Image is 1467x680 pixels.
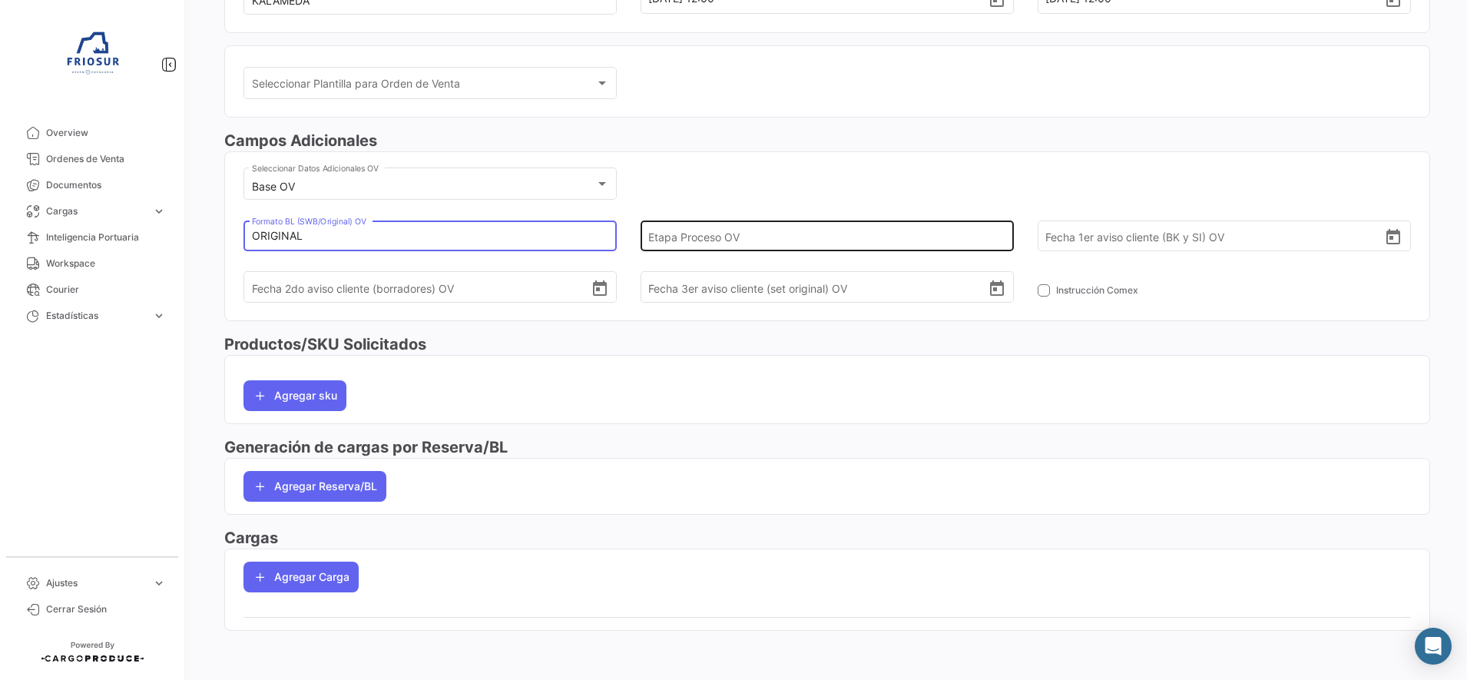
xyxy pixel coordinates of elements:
[224,130,1430,151] h3: Campos Adicionales
[46,178,166,192] span: Documentos
[12,120,172,146] a: Overview
[46,283,166,297] span: Courier
[1384,227,1402,244] button: Open calendar
[46,576,146,590] span: Ajustes
[12,172,172,198] a: Documentos
[591,279,609,296] button: Open calendar
[243,471,386,502] button: Agregar Reserva/BL
[46,231,166,244] span: Inteligencia Portuaria
[152,309,166,323] span: expand_more
[243,380,346,411] button: Agregar sku
[988,279,1006,296] button: Open calendar
[46,602,166,616] span: Cerrar Sesión
[12,146,172,172] a: Ordenes de Venta
[12,224,172,250] a: Inteligencia Portuaria
[224,527,1430,549] h3: Cargas
[152,576,166,590] span: expand_more
[152,204,166,218] span: expand_more
[243,562,359,592] button: Agregar Carga
[224,333,1430,355] h3: Productos/SKU Solicitados
[12,277,172,303] a: Courier
[46,257,166,270] span: Workspace
[1056,284,1138,297] span: Instrucción Comex
[54,18,131,95] img: 6ea6c92c-e42a-4aa8-800a-31a9cab4b7b0.jpg
[46,309,146,323] span: Estadísticas
[252,80,595,93] span: Seleccionar Plantilla para Orden de Venta
[46,126,166,140] span: Overview
[46,204,146,218] span: Cargas
[12,250,172,277] a: Workspace
[46,152,166,166] span: Ordenes de Venta
[224,436,1430,458] h3: Generación de cargas por Reserva/BL
[252,180,295,193] mat-select-trigger: Base OV
[1415,628,1452,665] div: Abrir Intercom Messenger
